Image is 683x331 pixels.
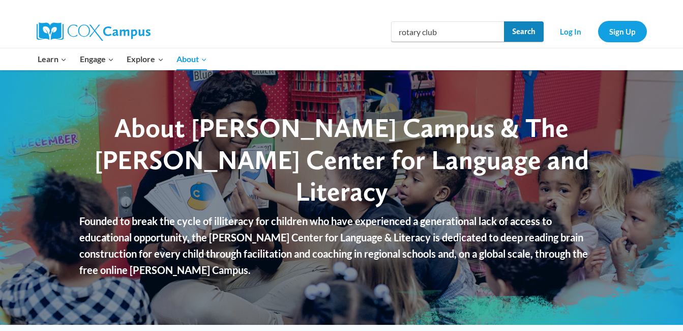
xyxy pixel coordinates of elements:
[32,48,214,70] nav: Primary Navigation
[504,21,544,42] input: Search
[598,21,647,42] a: Sign Up
[79,213,604,278] p: Founded to break the cycle of illiteracy for children who have experienced a generational lack of...
[549,21,647,42] nav: Secondary Navigation
[37,22,151,41] img: Cox Campus
[391,21,544,42] input: Search Cox Campus
[549,21,593,42] a: Log In
[32,48,74,70] button: Child menu of Learn
[73,48,121,70] button: Child menu of Engage
[170,48,214,70] button: Child menu of About
[121,48,170,70] button: Child menu of Explore
[95,112,589,207] span: About [PERSON_NAME] Campus & The [PERSON_NAME] Center for Language and Literacy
